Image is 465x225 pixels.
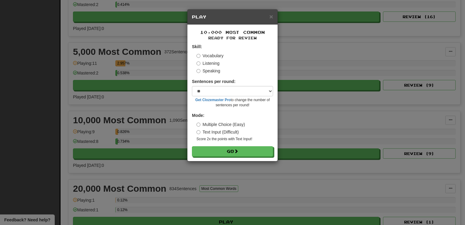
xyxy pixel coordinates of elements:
a: Get Clozemaster Pro [195,98,231,102]
small: Ready for Review [192,35,273,41]
label: Multiple Choice (Easy) [196,121,245,127]
input: Speaking [196,69,200,73]
h5: Play [192,14,273,20]
span: 10,000 Most Common [200,30,265,35]
label: Text Input (Difficult) [196,129,239,135]
label: Vocabulary [196,53,223,59]
input: Multiple Choice (Easy) [196,123,200,127]
strong: Skill: [192,44,202,49]
small: to change the number of sentences per round! [192,98,273,108]
label: Listening [196,60,219,66]
label: Sentences per round: [192,78,236,84]
span: × [269,13,273,20]
button: Close [269,13,273,20]
input: Vocabulary [196,54,200,58]
label: Speaking [196,68,220,74]
input: Text Input (Difficult) [196,130,200,134]
small: Score 2x the points with Text Input ! [196,137,273,142]
button: Go [192,146,273,157]
input: Listening [196,61,200,65]
strong: Mode: [192,113,204,118]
